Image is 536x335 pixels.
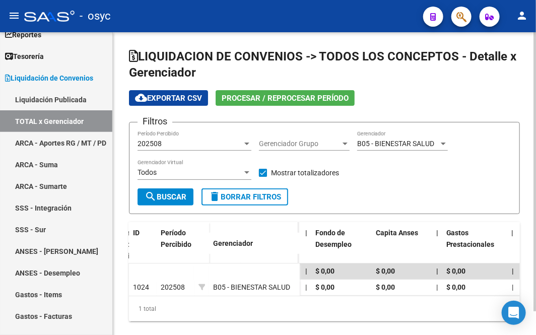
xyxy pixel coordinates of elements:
span: Capita Anses [376,229,418,237]
span: | [436,283,438,291]
span: 202508 [161,283,185,291]
span: Liquidación de Convenios [5,73,93,84]
span: - osyc [80,5,111,27]
span: 1024 [133,283,149,291]
div: Open Intercom Messenger [502,301,526,325]
button: Exportar CSV [129,90,208,106]
span: $ 0,00 [446,283,465,291]
mat-icon: search [145,190,157,203]
mat-icon: delete [209,190,221,203]
span: 202508 [138,140,162,148]
mat-icon: menu [8,10,20,22]
span: | [305,229,307,237]
datatable-header-cell: ID [129,222,157,264]
span: Tesorería [5,51,44,62]
span: Todos [138,168,157,176]
button: Procesar / Reprocesar período [216,90,355,106]
div: 1 total [129,296,520,321]
span: | [305,267,307,275]
span: $ 0,00 [376,283,395,291]
span: LIQUIDACION DE CONVENIOS -> TODOS LOS CONCEPTOS - Detalle x Gerenciador [129,49,516,80]
span: $ 0,00 [376,267,395,275]
datatable-header-cell: | [508,222,518,266]
datatable-header-cell: Capita Anses [372,222,432,266]
span: | [512,229,514,237]
span: $ 0,00 [315,267,334,275]
span: $ 0,00 [446,267,465,275]
span: B05 - BIENESTAR SALUD [213,283,290,291]
span: Período Percibido [161,229,191,248]
datatable-header-cell: Fondo de Desempleo [311,222,372,266]
datatable-header-cell: | [432,222,442,266]
span: | [305,283,307,291]
datatable-header-cell: Gastos Prestacionales [442,222,508,266]
datatable-header-cell: Período Percibido [157,222,194,264]
span: | [512,267,514,275]
span: | [436,229,438,237]
span: Reportes [5,29,41,40]
span: | [512,283,513,291]
span: Gerenciador Grupo [259,140,341,148]
span: ID [133,229,140,237]
button: Borrar Filtros [202,188,288,206]
span: B05 - BIENESTAR SALUD [357,140,434,148]
datatable-header-cell: | [301,222,311,266]
span: $ 0,00 [315,283,334,291]
span: Borrar Filtros [209,192,281,202]
span: Gerenciador [213,239,253,247]
mat-icon: person [516,10,528,22]
span: Fondo de Desempleo [315,229,352,248]
span: Buscar [145,192,186,202]
span: Procesar / Reprocesar período [222,94,349,103]
datatable-header-cell: Gerenciador [209,233,300,254]
button: Buscar [138,188,193,206]
span: | [436,267,438,275]
h3: Filtros [138,114,172,128]
span: Gastos Prestacionales [446,229,495,248]
span: Exportar CSV [135,94,202,103]
mat-icon: cloud_download [135,92,147,104]
span: Mostrar totalizadores [271,167,339,179]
